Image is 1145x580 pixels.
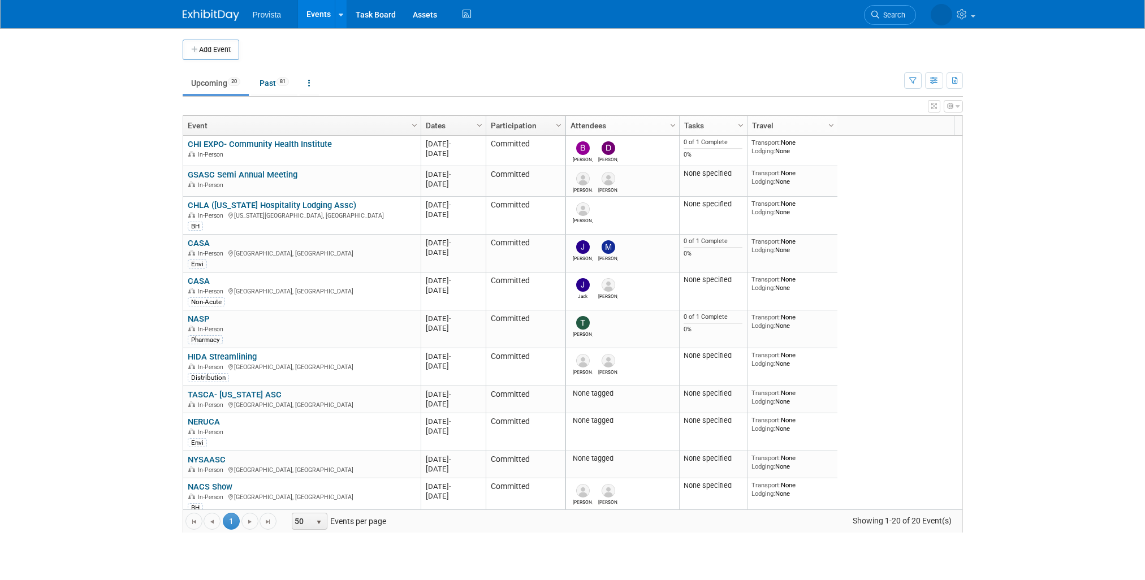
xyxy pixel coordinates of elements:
div: [DATE] [426,179,481,189]
a: Go to the first page [185,513,202,530]
div: None specified [684,454,742,463]
div: Dean Dennerline [598,497,618,505]
div: None None [751,416,833,432]
div: [DATE] [426,389,481,399]
div: None tagged [570,389,675,398]
img: ExhibitDay [183,10,239,21]
span: Transport: [751,389,781,397]
div: [GEOGRAPHIC_DATA], [GEOGRAPHIC_DATA] [188,465,416,474]
div: Debbie Treat [598,155,618,162]
span: Column Settings [668,121,677,130]
img: Jeff Kittle [576,354,590,367]
span: select [314,518,323,527]
a: NACS Show [188,482,232,492]
span: - [449,390,451,399]
div: [GEOGRAPHIC_DATA], [GEOGRAPHIC_DATA] [188,286,416,296]
img: Ashley Grossman [576,484,590,497]
a: Column Settings [667,116,679,133]
img: Jennifer Geronaitis [602,278,615,292]
div: None None [751,138,833,155]
div: [DATE] [426,323,481,333]
span: Go to the previous page [208,517,217,526]
div: BH [188,503,203,512]
span: Transport: [751,313,781,321]
div: Jeff Kittle [573,367,593,375]
div: [DATE] [426,238,481,248]
div: [DATE] [426,248,481,257]
img: In-Person Event [188,181,195,187]
span: In-Person [198,151,227,158]
a: Dates [426,116,478,135]
div: 0 of 1 Complete [684,237,742,245]
span: Lodging: [751,360,775,367]
span: In-Person [198,494,227,501]
div: Jennifer Geronaitis [598,292,618,299]
span: Column Settings [554,121,563,130]
span: Lodging: [751,462,775,470]
div: Jack Baird [573,292,593,299]
a: GSASC Semi Annual Meeting [188,170,297,180]
span: - [449,140,451,148]
div: Non-Acute [188,297,225,306]
span: In-Person [198,181,227,189]
div: [DATE] [426,285,481,295]
td: Committed [486,136,565,166]
span: Transport: [751,454,781,462]
td: Committed [486,166,565,197]
div: [DATE] [426,149,481,158]
div: None specified [684,416,742,425]
div: [DATE] [426,276,481,285]
div: None specified [684,351,742,360]
div: None None [751,313,833,330]
span: Lodging: [751,208,775,216]
div: 0 of 1 Complete [684,313,742,321]
span: Go to the first page [189,517,198,526]
div: [DATE] [426,361,481,371]
div: [DATE] [426,200,481,210]
a: HIDA Streamlining [188,352,257,362]
div: Envi [188,259,207,269]
a: TASCA- [US_STATE] ASC [188,389,282,400]
a: Column Settings [473,116,486,133]
div: 0% [684,151,742,159]
div: Ashley Grossman [573,497,593,505]
span: Events per page [277,513,397,530]
img: In-Person Event [188,250,195,256]
div: Distribution [188,373,229,382]
div: None specified [684,389,742,398]
div: [DATE] [426,426,481,436]
span: Transport: [751,169,781,177]
td: Committed [486,478,565,516]
span: Column Settings [410,121,419,130]
span: - [449,314,451,323]
img: In-Person Event [188,326,195,331]
a: NYSAASC [188,455,226,465]
span: Lodging: [751,490,775,497]
span: Go to the last page [263,517,273,526]
a: Column Settings [552,116,565,133]
span: Transport: [751,237,781,245]
div: [DATE] [426,464,481,474]
span: Lodging: [751,397,775,405]
img: Debbie Treat [602,141,615,155]
img: Ashley Grossman [576,202,590,216]
td: Committed [486,310,565,348]
a: Column Settings [825,116,837,133]
span: Column Settings [827,121,836,130]
div: Jerry Johnson [598,367,618,375]
span: Transport: [751,481,781,489]
span: Showing 1-20 of 20 Event(s) [842,513,962,529]
div: None None [751,169,833,185]
span: In-Person [198,250,227,257]
span: Lodging: [751,425,775,432]
span: Lodging: [751,284,775,292]
a: Participation [491,116,558,135]
span: 1 [223,513,240,530]
a: Travel [752,116,830,135]
span: In-Person [198,363,227,371]
a: Go to the previous page [204,513,221,530]
div: [GEOGRAPHIC_DATA], [GEOGRAPHIC_DATA] [188,492,416,501]
span: 81 [276,77,289,86]
td: Committed [486,386,565,413]
div: Trisha Mitkus [573,330,593,337]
